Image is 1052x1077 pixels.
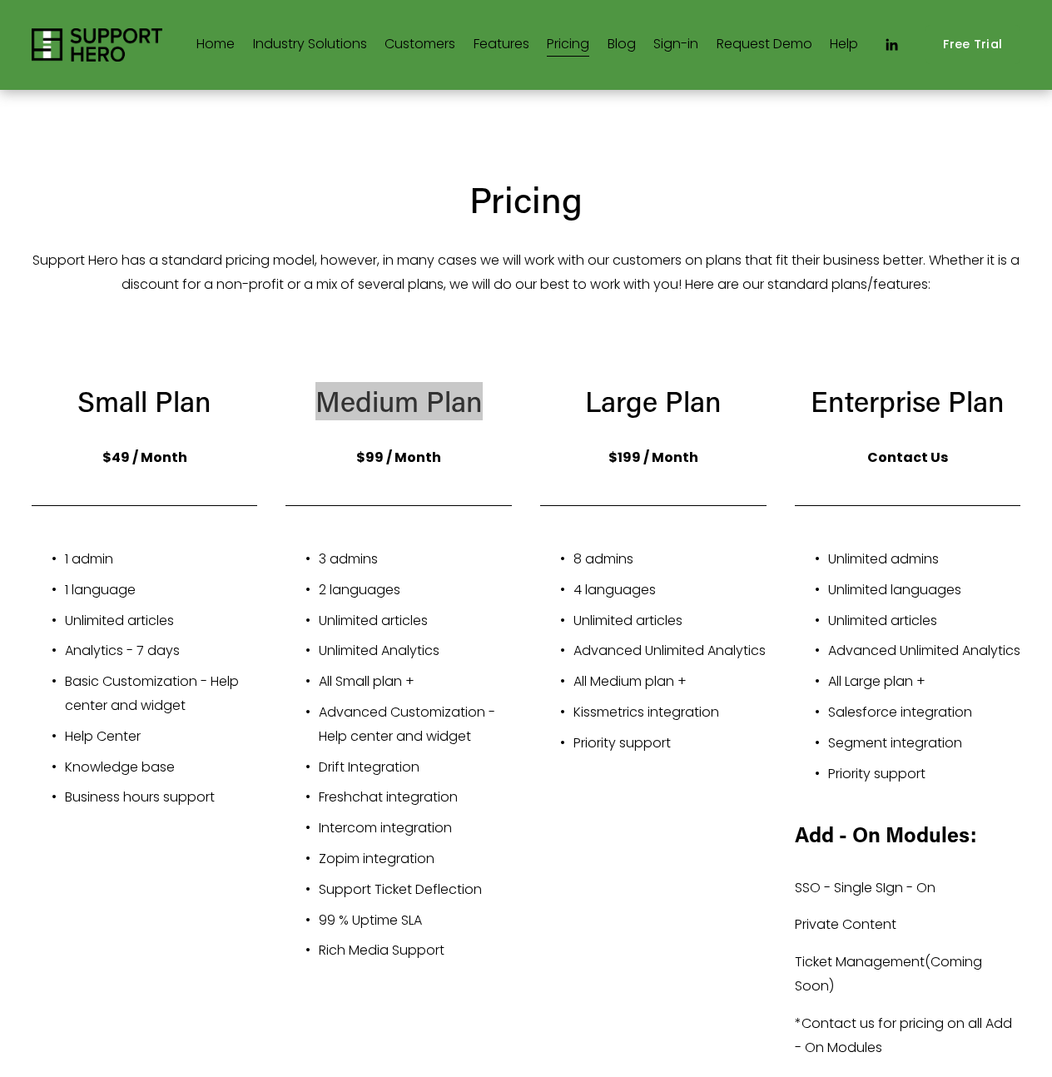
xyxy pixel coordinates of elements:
[573,639,767,663] p: Advanced Unlimited Analytics
[608,32,636,58] a: Blog
[65,639,258,663] p: Analytics - 7 days
[828,578,1021,603] p: Unlimited languages
[319,548,512,572] p: 3 admins
[319,909,512,933] p: 99 % Uptime SLA
[653,32,698,58] a: Sign-in
[828,609,1021,633] p: Unlimited articles
[474,32,529,58] a: Features
[867,448,948,467] strong: Contact Us
[65,609,258,633] p: Unlimited articles
[319,939,512,963] p: Rich Media Support
[102,448,187,467] strong: $49 / Month
[925,25,1020,64] a: Free Trial
[65,578,258,603] p: 1 language
[196,32,235,58] a: Home
[65,786,258,810] p: Business hours support
[830,32,858,58] a: Help
[385,32,455,58] a: Customers
[547,32,589,58] a: Pricing
[65,725,258,749] p: Help Center
[319,609,512,633] p: Unlimited articles
[717,32,812,58] a: Request Demo
[319,639,512,663] p: Unlimited Analytics
[356,448,441,467] strong: $99 / Month
[795,821,976,848] strong: Add - On Modules:
[795,913,1021,937] p: Private Content
[319,756,512,780] p: Drift Integration
[32,249,1020,297] p: Support Hero has a standard pricing model, however, in many cases we will work with our customers...
[65,756,258,780] p: Knowledge base
[795,876,1021,901] p: SSO - Single SIgn - On
[828,639,1021,663] p: Advanced Unlimited Analytics
[608,448,698,467] strong: $199 / Month
[319,701,512,749] p: Advanced Customization - Help center and widget
[285,382,512,420] h3: Medium Plan
[65,670,258,718] p: Basic Customization - Help center and widget
[540,382,767,420] h3: Large Plan
[883,37,900,53] a: LinkedIn
[65,548,258,572] p: 1 admin
[319,847,512,871] p: Zopim integration
[573,701,767,725] p: Kissmetrics integration
[795,950,1021,999] p: Ticket Management(Coming Soon)
[828,732,1021,756] p: Segment integration
[253,32,367,57] span: Industry Solutions
[795,1012,1021,1060] p: *Contact us for pricing on all Add - On Modules
[573,609,767,633] p: Unlimited articles
[828,548,1021,572] p: Unlimited admins
[795,382,1021,420] h3: Enterprise Plan
[319,878,512,902] p: Support Ticket Deflection
[828,701,1021,725] p: Salesforce integration
[32,176,1020,222] h2: Pricing
[828,670,1021,694] p: All Large plan +
[319,670,512,694] p: All Small plan +
[573,548,767,572] p: 8 admins
[32,28,162,62] img: Support Hero
[573,732,767,756] p: Priority support
[319,816,512,841] p: Intercom integration
[573,578,767,603] p: 4 languages
[319,578,512,603] p: 2 languages
[828,762,1021,787] p: Priority support
[319,786,512,810] p: Freshchat integration
[253,32,367,58] a: folder dropdown
[573,670,767,694] p: All Medium plan +
[32,382,258,420] h3: Small Plan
